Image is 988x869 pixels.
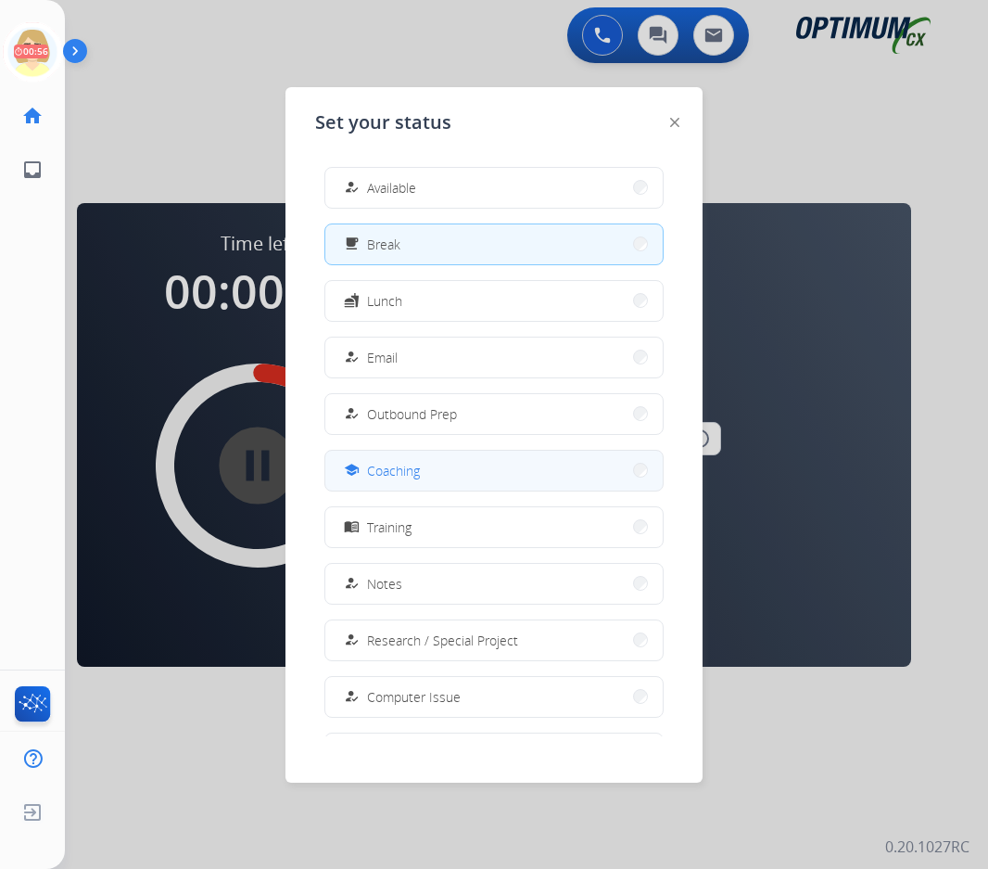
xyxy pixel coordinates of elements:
span: Available [367,178,416,198]
span: Notes [367,574,402,594]
button: Research / Special Project [325,620,663,660]
mat-icon: fastfood [344,293,360,309]
mat-icon: how_to_reg [344,633,360,648]
button: Coaching [325,451,663,491]
span: Email [367,348,398,367]
p: 0.20.1027RC [885,836,969,858]
mat-icon: how_to_reg [344,350,360,365]
button: Notes [325,564,663,604]
button: Outbound Prep [325,394,663,434]
img: close-button [670,118,679,127]
span: Set your status [315,109,451,135]
mat-icon: school [344,463,360,479]
button: Computer Issue [325,677,663,717]
span: Training [367,518,412,537]
mat-icon: how_to_reg [344,406,360,422]
mat-icon: home [21,105,44,127]
mat-icon: how_to_reg [344,689,360,705]
span: Coaching [367,461,420,480]
span: Lunch [367,291,402,311]
span: Computer Issue [367,687,461,707]
button: Internet Issue [325,734,663,773]
mat-icon: inbox [21,159,44,181]
span: Break [367,235,400,254]
button: Available [325,168,663,208]
button: Break [325,224,663,264]
button: Training [325,507,663,547]
mat-icon: how_to_reg [344,576,360,592]
span: Outbound Prep [367,404,457,424]
mat-icon: menu_book [344,519,360,535]
mat-icon: how_to_reg [344,180,360,196]
button: Email [325,338,663,377]
span: Research / Special Project [367,631,518,650]
mat-icon: free_breakfast [344,236,360,252]
button: Lunch [325,281,663,321]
